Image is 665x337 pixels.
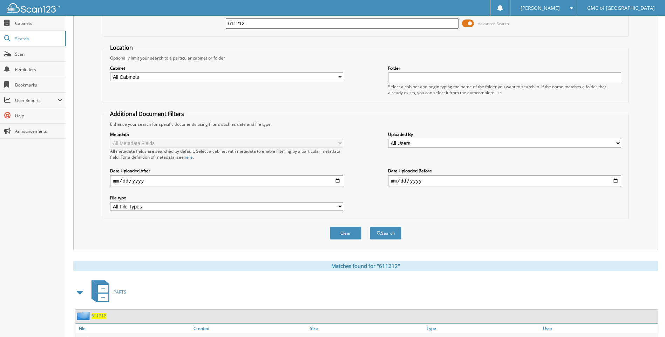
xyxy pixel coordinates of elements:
[110,168,343,174] label: Date Uploaded After
[425,324,541,333] a: Type
[15,128,62,134] span: Announcements
[73,261,658,271] div: Matches found for "611212"
[388,168,621,174] label: Date Uploaded Before
[308,324,425,333] a: Size
[75,324,192,333] a: File
[478,21,509,26] span: Advanced Search
[192,324,308,333] a: Created
[330,227,361,240] button: Clear
[15,36,61,42] span: Search
[388,84,621,96] div: Select a cabinet and begin typing the name of the folder you want to search in. If the name match...
[107,55,624,61] div: Optionally limit your search to a particular cabinet or folder
[15,82,62,88] span: Bookmarks
[110,148,343,160] div: All metadata fields are searched by default. Select a cabinet with metadata to enable filtering b...
[15,51,62,57] span: Scan
[91,313,106,319] a: 611212
[15,97,57,103] span: User Reports
[541,324,658,333] a: User
[110,195,343,201] label: File type
[587,6,655,10] span: GMC of [GEOGRAPHIC_DATA]
[107,121,624,127] div: Enhance your search for specific documents using filters such as date and file type.
[7,3,60,13] img: scan123-logo-white.svg
[388,65,621,71] label: Folder
[110,131,343,137] label: Metadata
[107,110,188,118] legend: Additional Document Filters
[15,113,62,119] span: Help
[114,289,126,295] span: PARTS
[15,20,62,26] span: Cabinets
[15,67,62,73] span: Reminders
[388,131,621,137] label: Uploaded By
[630,303,665,337] iframe: Chat Widget
[87,278,126,306] a: PARTS
[521,6,560,10] span: [PERSON_NAME]
[110,175,343,186] input: start
[184,154,193,160] a: here
[388,175,621,186] input: end
[110,65,343,71] label: Cabinet
[370,227,401,240] button: Search
[107,44,136,51] legend: Location
[77,311,91,320] img: folder2.png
